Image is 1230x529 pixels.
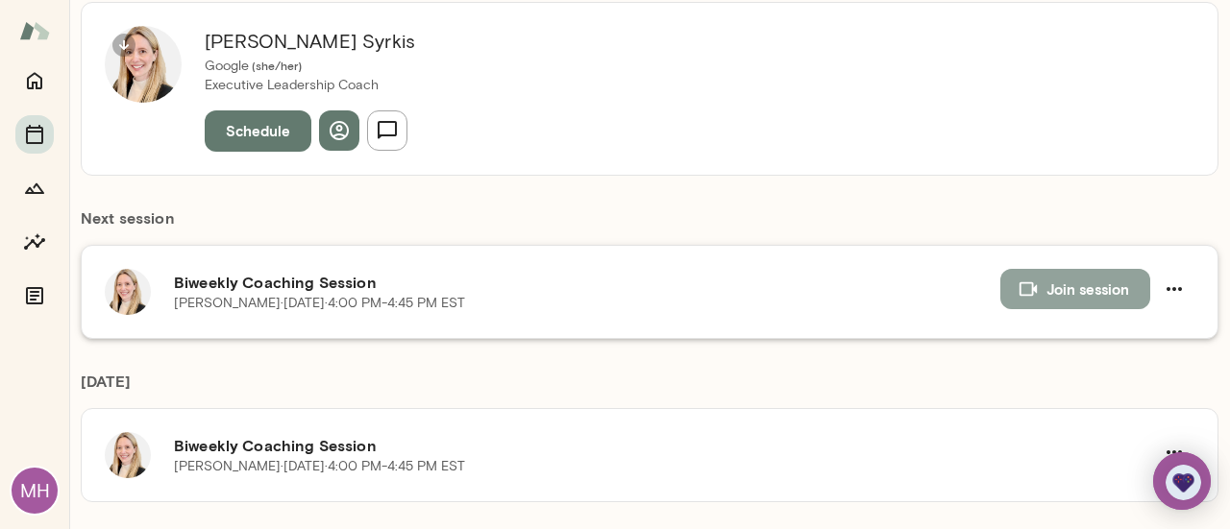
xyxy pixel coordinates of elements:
button: Join session [1000,269,1150,309]
button: Schedule [205,110,311,151]
h6: Biweekly Coaching Session [174,434,1154,457]
p: [PERSON_NAME] · [DATE] · 4:00 PM-4:45 PM EST [174,457,465,476]
div: MH [12,468,58,514]
button: Growth Plan [15,169,54,207]
img: Mento [19,12,50,49]
button: Home [15,61,54,100]
p: [PERSON_NAME] · [DATE] · 4:00 PM-4:45 PM EST [174,294,465,313]
button: Documents [15,277,54,315]
p: Google [205,57,415,76]
button: View profile [319,110,359,151]
h6: [DATE] [81,370,1218,408]
img: Anna Syrkis [105,26,182,103]
span: ( she/her ) [249,59,302,72]
button: Sessions [15,115,54,154]
button: Insights [15,223,54,261]
h6: Next session [81,206,1218,245]
p: Executive Leadership Coach [205,76,415,95]
h6: Biweekly Coaching Session [174,271,1000,294]
h6: [PERSON_NAME] Syrkis [205,26,415,57]
button: Send message [367,110,407,151]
